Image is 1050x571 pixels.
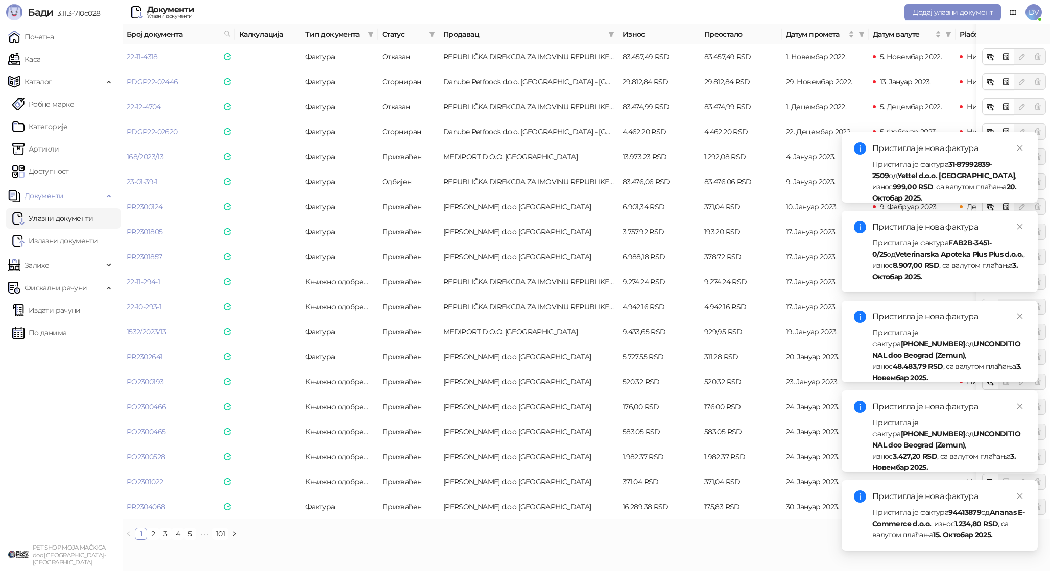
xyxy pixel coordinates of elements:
td: 9.274,24 RSD [700,269,782,294]
a: PR2300124 [127,202,162,211]
td: 83.476,06 RSD [618,169,700,194]
td: 17. Јануар 2023. [782,219,869,244]
td: 929,95 RSD [700,319,782,344]
td: Прихваћен [378,144,439,169]
td: Књижно одобрење [301,394,378,419]
td: REPUBLIČKA DIREKCIJA ZA IMOVINU REPUBLIKE SRBIJE [439,294,618,319]
img: e-Faktura [224,428,231,435]
td: Фактура [301,169,378,194]
td: Прихваћен [378,244,439,269]
td: Сторниран [378,69,439,94]
span: Додај улазни документ [913,8,993,17]
span: Статус [382,29,425,40]
a: 5 [184,528,196,539]
td: 5.727,55 RSD [618,344,700,369]
td: 20. Јануар 2023. [782,344,869,369]
td: 83.457,49 RSD [700,44,782,69]
span: 3.11.3-710c028 [53,9,100,18]
td: 83.474,99 RSD [700,94,782,119]
th: Датум валуте [869,24,956,44]
td: 9.433,65 RSD [618,319,700,344]
a: 1532/2023/13 [127,327,166,336]
img: e-Faktura [224,78,231,85]
td: 19. Јануар 2023. [782,319,869,344]
a: PR2302641 [127,352,162,361]
td: Marlo Farma d.o.o BEOGRAD [439,219,618,244]
img: Ulazni dokumenti [131,6,143,18]
strong: 3.427,20 RSD [893,452,937,461]
td: 193,20 RSD [700,219,782,244]
span: Није плаћено [967,102,1014,111]
span: Фискални рачуни [25,278,87,298]
td: 371,04 RSD [618,469,700,494]
td: Marlo Farma d.o.o BEOGRAD [439,394,618,419]
span: close [1016,313,1023,320]
div: Документи [147,6,194,14]
td: 371,04 RSD [700,194,782,219]
img: e-Faktura [224,278,231,285]
td: REPUBLIČKA DIREKCIJA ZA IMOVINU REPUBLIKE SRBIJE [439,44,618,69]
a: По данима [12,322,66,343]
td: 9.274,24 RSD [618,269,700,294]
td: 17. Јануар 2023. [782,244,869,269]
span: Продавац [443,29,604,40]
img: e-Faktura [224,403,231,410]
span: ••• [196,528,212,540]
span: filter [427,27,437,42]
td: Фактура [301,319,378,344]
img: e-Faktura [224,303,231,310]
span: filter [608,31,614,37]
div: Пристигла је фактура од , износ , са валутом плаћања [872,417,1025,473]
td: 176,00 RSD [618,394,700,419]
strong: UNCONDITIONAL doo Beograd (Zemun) [872,339,1020,360]
td: 4.462,20 RSD [618,119,700,144]
td: Отказан [378,94,439,119]
div: Пристигла је фактура од , износ , са валутом плаћања [872,237,1025,282]
span: filter [858,31,865,37]
th: Тип документа [301,24,378,44]
img: e-Faktura [224,478,231,485]
td: 1. Децембар 2022. [782,94,869,119]
td: 4. Јануар 2023. [782,144,869,169]
span: filter [606,27,616,42]
span: Каталог [25,71,52,92]
span: 5. Децембар 2022. [880,102,942,111]
img: 64x64-companyLogo-9f44b8df-f022-41eb-b7d6-300ad218de09.png [8,544,29,565]
td: 17. Јануар 2023. [782,294,869,319]
a: 22-10-293-1 [127,302,161,311]
td: Прихваћен [378,219,439,244]
div: Пристигла је фактура од , износ , са валутом плаћања [872,327,1025,383]
span: Није плаћено [967,52,1014,61]
td: Прихваћен [378,494,439,519]
strong: 20. Октобар 2025. [872,182,1017,203]
a: Робне марке [12,94,74,114]
span: filter [368,31,374,37]
li: 101 [212,528,228,540]
a: Ulazni dokumentiУлазни документи [12,208,93,229]
td: Marlo Farma d.o.o BEOGRAD [439,369,618,394]
div: Пристигла је нова фактура [872,490,1025,503]
th: Калкулација [235,24,301,44]
span: filter [366,27,376,42]
td: 23. Јануар 2023. [782,369,869,394]
td: Прихваћен [378,444,439,469]
a: PR2301857 [127,252,162,261]
a: ArtikliАртикли [12,139,59,159]
td: Danube Petfoods d.o.o. Beograd - Surčin [439,119,618,144]
td: Фактура [301,194,378,219]
span: Број документа [127,29,220,40]
img: e-Faktura [224,353,231,360]
td: 30. Јануар 2023. [782,494,869,519]
td: 6.988,18 RSD [618,244,700,269]
td: 24. Јануар 2023. [782,469,869,494]
a: Категорије [12,116,68,137]
td: 29. Новембар 2022. [782,69,869,94]
td: Књижно одобрење [301,294,378,319]
img: e-Faktura [224,253,231,260]
td: 6.901,34 RSD [618,194,700,219]
th: Износ [618,24,700,44]
span: Залихе [25,255,49,276]
td: 29.812,84 RSD [700,69,782,94]
td: Књижно одобрење [301,419,378,444]
span: close [1016,223,1023,230]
